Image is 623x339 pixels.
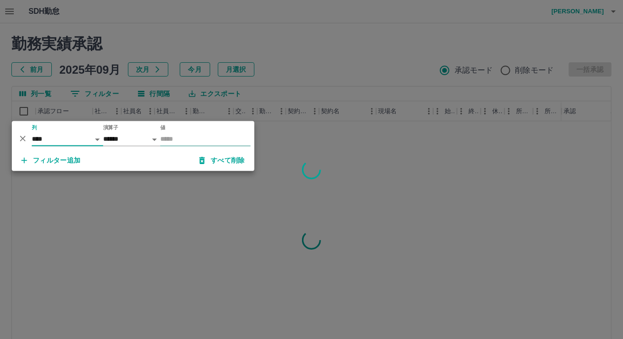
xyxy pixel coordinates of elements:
[16,131,30,145] button: 削除
[32,124,37,131] label: 列
[160,124,165,131] label: 値
[103,124,118,131] label: 演算子
[14,152,88,169] button: フィルター追加
[192,152,253,169] button: すべて削除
